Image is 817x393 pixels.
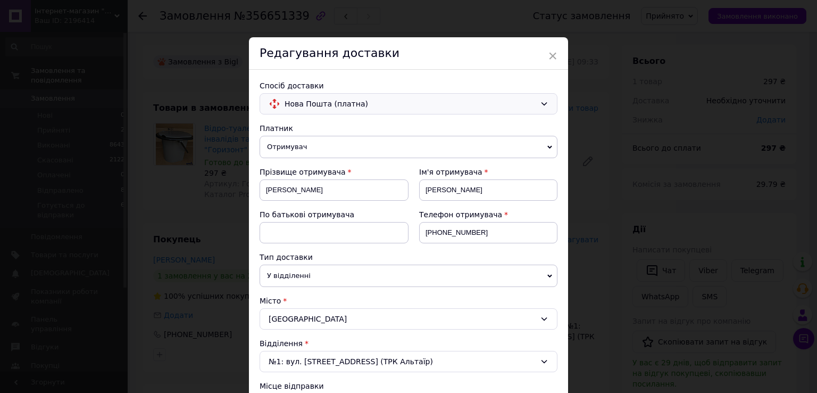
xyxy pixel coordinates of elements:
[260,124,293,133] span: Платник
[260,265,557,287] span: У відділенні
[419,210,502,219] span: Телефон отримувача
[249,37,568,70] div: Редагування доставки
[260,382,324,390] span: Місце відправки
[419,168,482,176] span: Ім'я отримувача
[260,253,313,261] span: Тип доставки
[260,168,346,176] span: Прізвище отримувача
[260,210,354,219] span: По батькові отримувача
[260,136,557,158] span: Отримувач
[419,222,557,243] input: +380
[548,47,557,65] span: ×
[260,296,557,306] div: Місто
[260,308,557,330] div: [GEOGRAPHIC_DATA]
[260,80,557,91] div: Спосіб доставки
[285,98,536,110] span: Нова Пошта (платна)
[260,338,557,349] div: Відділення
[260,351,557,372] div: №1: вул. [STREET_ADDRESS] (ТРК Альтаїр)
